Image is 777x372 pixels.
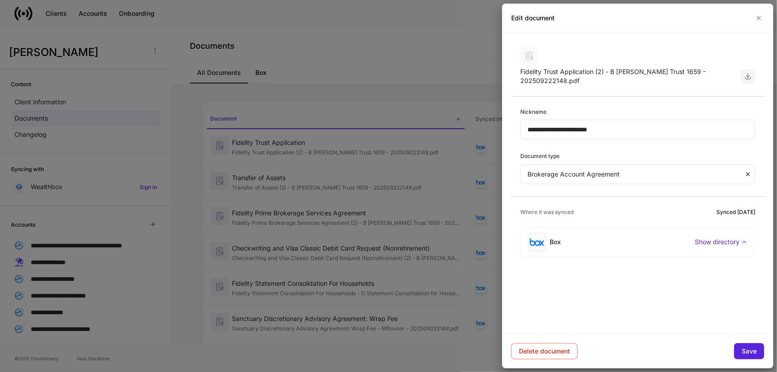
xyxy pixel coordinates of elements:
div: Delete document [519,347,570,356]
button: Delete document [511,343,578,359]
h6: Where it was synced [520,208,574,216]
button: Save [734,343,764,359]
div: Fidelity Trust Application (2) - B [PERSON_NAME] Trust 1659 - 202509222148.pdf [520,67,734,85]
h2: Edit document [511,14,555,23]
div: Brokerage Account Agreement [520,164,744,184]
h6: Synced [DATE] [716,208,755,216]
div: Save [742,347,757,356]
img: oYqM9ojoZLfzCHUefNbBcWHcyDPbQKagtYciMC8pFl3iZXy3dU33Uwy+706y+0q2uJ1ghNQf2OIHrSh50tUd9HaB5oMc62p0G... [530,238,544,246]
p: Show directory [695,237,739,246]
div: BoxShow directory [521,228,755,256]
div: Box [550,237,561,246]
img: svg%3e [520,47,538,65]
h6: Nickname [520,107,546,116]
h6: Document type [520,152,560,160]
